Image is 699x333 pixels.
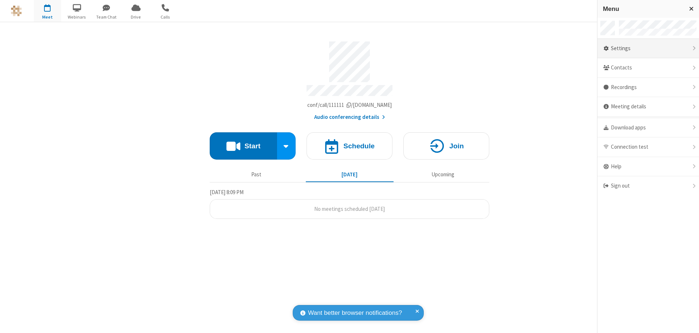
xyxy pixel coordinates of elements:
[122,14,150,20] span: Drive
[597,157,699,177] div: Help
[152,14,179,20] span: Calls
[210,189,244,196] span: [DATE] 8:09 PM
[63,14,91,20] span: Webinars
[314,113,385,121] button: Audio conferencing details
[11,5,22,16] img: QA Selenium DO NOT DELETE OR CHANGE
[314,205,385,212] span: No meetings scheduled [DATE]
[307,101,392,109] button: Copy my meeting room linkCopy my meeting room link
[597,137,699,157] div: Connection test
[603,5,683,12] h3: Menu
[210,36,489,121] section: Account details
[213,168,300,181] button: Past
[308,308,402,318] span: Want better browser notifications?
[597,78,699,97] div: Recordings
[597,176,699,196] div: Sign out
[403,132,489,160] button: Join
[449,143,464,149] h4: Join
[597,58,699,78] div: Contacts
[244,143,260,149] h4: Start
[306,168,394,181] button: [DATE]
[597,97,699,117] div: Meeting details
[93,14,120,20] span: Team Chat
[34,14,61,20] span: Meet
[399,168,487,181] button: Upcoming
[210,188,489,219] section: Today's Meetings
[210,132,277,160] button: Start
[597,118,699,138] div: Download apps
[307,101,392,108] span: Copy my meeting room link
[597,39,699,59] div: Settings
[277,132,296,160] div: Start conference options
[343,143,375,149] h4: Schedule
[307,132,392,160] button: Schedule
